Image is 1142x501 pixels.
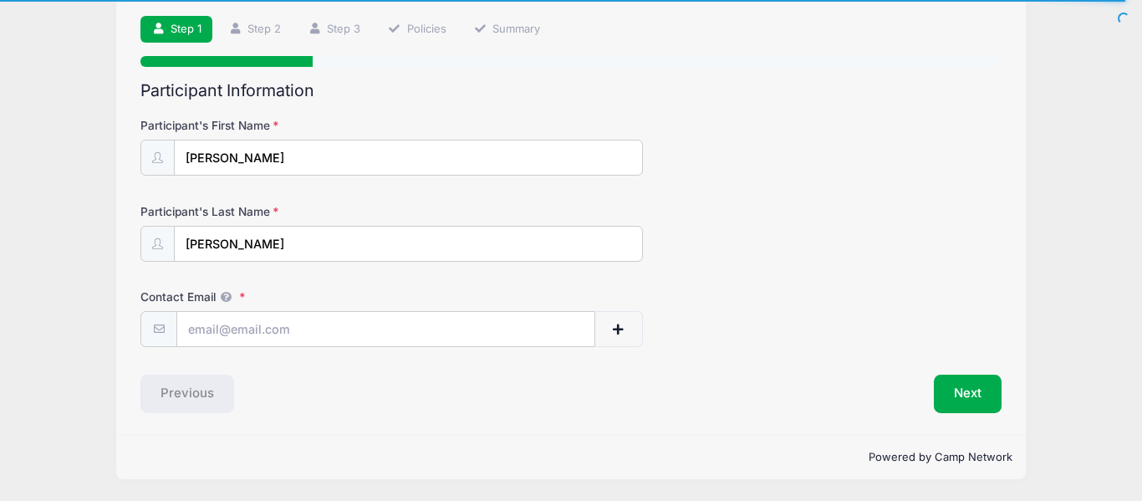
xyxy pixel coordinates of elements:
label: Participant's First Name [140,117,427,134]
a: Policies [377,16,457,43]
a: Step 3 [298,16,372,43]
input: email@email.com [176,311,595,347]
button: Next [934,375,1002,413]
a: Step 2 [217,16,292,43]
p: Powered by Camp Network [130,449,1012,466]
a: Summary [462,16,551,43]
label: Participant's Last Name [140,203,427,220]
h2: Participant Information [140,81,1002,100]
input: Participant's Last Name [174,226,643,262]
input: Participant's First Name [174,140,643,176]
a: Step 1 [140,16,212,43]
label: Contact Email [140,289,427,305]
